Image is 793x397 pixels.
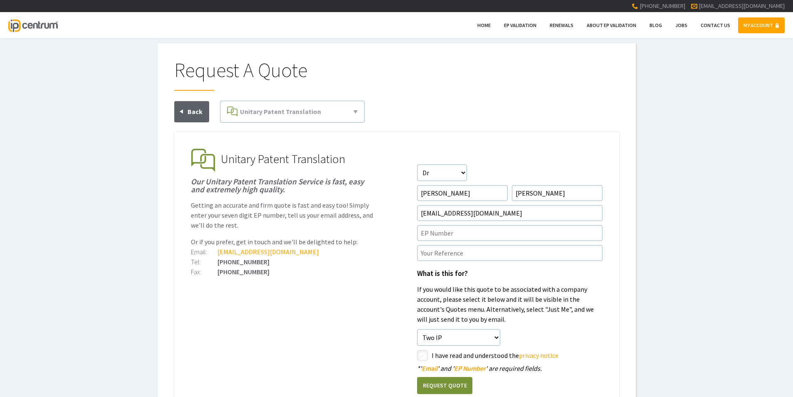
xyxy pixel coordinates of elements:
[417,225,603,241] input: EP Number
[224,104,361,119] a: Unitary Patent Translation
[174,101,209,122] a: Back
[191,248,217,255] div: Email:
[174,60,619,91] h1: Request A Quote
[417,270,603,278] h1: What is this for?
[432,350,603,361] label: I have read and understood the
[240,107,321,116] span: Unitary Patent Translation
[191,268,376,275] div: [PHONE_NUMBER]
[191,258,376,265] div: [PHONE_NUMBER]
[191,258,217,265] div: Tel:
[454,364,486,372] span: EP Number
[417,185,508,201] input: First Name
[221,151,345,166] span: Unitary Patent Translation
[544,17,579,33] a: Renewals
[217,248,319,256] a: [EMAIL_ADDRESS][DOMAIN_NAME]
[640,2,685,10] span: [PHONE_NUMBER]
[550,22,573,28] span: Renewals
[701,22,730,28] span: Contact Us
[422,364,437,372] span: Email
[417,365,603,372] div: ' ' and ' ' are required fields.
[675,22,687,28] span: Jobs
[191,200,376,230] p: Getting an accurate and firm quote is fast and easy too! Simply enter your seven digit EP number,...
[191,268,217,275] div: Fax:
[417,350,428,361] label: styled-checkbox
[191,237,376,247] p: Or if you prefer, get in touch and we'll be delighted to help:
[417,377,472,394] button: Request Quote
[670,17,693,33] a: Jobs
[472,17,496,33] a: Home
[581,17,642,33] a: About EP Validation
[504,22,536,28] span: EP Validation
[695,17,736,33] a: Contact Us
[499,17,542,33] a: EP Validation
[8,12,57,38] a: IP Centrum
[417,245,603,261] input: Your Reference
[738,17,785,33] a: MY ACCOUNT
[519,351,558,360] a: privacy notice
[587,22,636,28] span: About EP Validation
[699,2,785,10] a: [EMAIL_ADDRESS][DOMAIN_NAME]
[191,178,376,194] h1: Our Unitary Patent Translation Service is fast, easy and extremely high quality.
[512,185,603,201] input: Surname
[417,284,603,324] p: If you would like this quote to be associated with a company account, please select it below and ...
[477,22,491,28] span: Home
[417,205,603,221] input: Email
[188,107,203,116] span: Back
[644,17,667,33] a: Blog
[650,22,662,28] span: Blog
